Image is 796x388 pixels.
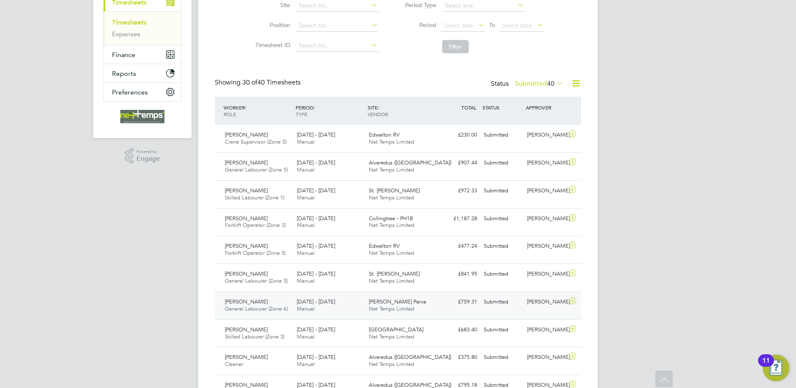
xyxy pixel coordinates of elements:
[297,305,315,312] span: Manual
[104,11,181,45] div: Timesheets
[369,194,414,201] span: Net Temps Limited
[225,361,243,368] span: Cleaner
[297,194,315,201] span: Manual
[369,187,420,194] span: St. [PERSON_NAME]
[524,295,567,309] div: [PERSON_NAME]
[762,361,770,371] div: 11
[369,333,414,340] span: Net Temps Limited
[125,148,160,164] a: Powered byEngage
[112,88,148,96] span: Preferences
[297,298,335,305] span: [DATE] - [DATE]
[547,80,555,88] span: 40
[369,270,420,277] span: St. [PERSON_NAME]
[104,45,181,64] button: Finance
[369,159,451,166] span: Alvaredus ([GEOGRAPHIC_DATA])
[215,78,302,87] div: Showing
[437,184,480,198] div: £972.33
[369,361,414,368] span: Net Temps Limited
[313,104,315,111] span: /
[225,270,268,277] span: [PERSON_NAME]
[221,100,294,122] div: WORKER
[524,100,567,115] div: APPROVER
[104,64,181,82] button: Reports
[297,138,315,145] span: Manual
[437,156,480,170] div: £907.44
[369,242,400,249] span: Edwalton RV
[297,159,335,166] span: [DATE] - [DATE]
[225,298,268,305] span: [PERSON_NAME]
[104,83,181,101] button: Preferences
[297,326,335,333] span: [DATE] - [DATE]
[480,100,524,115] div: STATUS
[368,111,388,117] span: VENDOR
[399,21,436,29] label: Period
[242,78,301,87] span: 40 Timesheets
[225,353,268,361] span: [PERSON_NAME]
[297,187,335,194] span: [DATE] - [DATE]
[253,1,290,9] label: Site
[297,242,335,249] span: [DATE] - [DATE]
[225,305,288,312] span: General Labourer (Zone 6)
[524,351,567,364] div: [PERSON_NAME]
[225,194,284,201] span: Skilled Labourer (Zone 1)
[297,249,315,256] span: Manual
[294,100,366,122] div: PERIOD
[437,212,480,226] div: £1,187.28
[437,295,480,309] div: £759.31
[524,323,567,337] div: [PERSON_NAME]
[369,277,414,284] span: Net Temps Limited
[399,1,436,9] label: Period Type
[253,21,290,29] label: Position
[137,148,160,155] span: Powered by
[225,242,268,249] span: [PERSON_NAME]
[224,111,236,117] span: ROLE
[225,159,268,166] span: [PERSON_NAME]
[524,239,567,253] div: [PERSON_NAME]
[369,131,400,138] span: Edwalton RV
[437,128,480,142] div: £230.00
[225,333,284,340] span: Skilled Labourer (Zone 3)
[763,355,789,381] button: Open Resource Center, 11 new notifications
[297,221,315,229] span: Manual
[369,138,414,145] span: Net Temps Limited
[369,249,414,256] span: Net Temps Limited
[103,110,182,123] a: Go to home page
[378,104,379,111] span: /
[297,353,335,361] span: [DATE] - [DATE]
[442,40,469,53] button: Filter
[225,138,286,145] span: Crane Supervisor (Zone 5)
[480,184,524,198] div: Submitted
[369,215,413,222] span: Collingtree - PH1B
[502,22,532,29] span: Select date
[491,78,565,90] div: Status
[253,41,290,49] label: Timesheet ID
[225,277,288,284] span: General Labourer (Zone 5)
[297,215,335,222] span: [DATE] - [DATE]
[112,70,136,77] span: Reports
[480,212,524,226] div: Submitted
[369,221,414,229] span: Net Temps Limited
[112,18,147,26] a: Timesheets
[296,40,378,52] input: Search for...
[369,298,426,305] span: [PERSON_NAME] Parva
[297,333,315,340] span: Manual
[225,326,268,333] span: [PERSON_NAME]
[487,20,497,30] span: To
[437,267,480,281] div: £841.95
[225,215,268,222] span: [PERSON_NAME]
[225,221,286,229] span: Forklift Operator (Zone 3)
[366,100,438,122] div: SITE
[112,51,135,59] span: Finance
[137,155,160,162] span: Engage
[515,80,563,88] label: Submitted
[524,128,567,142] div: [PERSON_NAME]
[437,323,480,337] div: £683.40
[480,351,524,364] div: Submitted
[524,184,567,198] div: [PERSON_NAME]
[480,156,524,170] div: Submitted
[297,131,335,138] span: [DATE] - [DATE]
[297,270,335,277] span: [DATE] - [DATE]
[480,267,524,281] div: Submitted
[437,351,480,364] div: £375.80
[443,22,473,29] span: Select date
